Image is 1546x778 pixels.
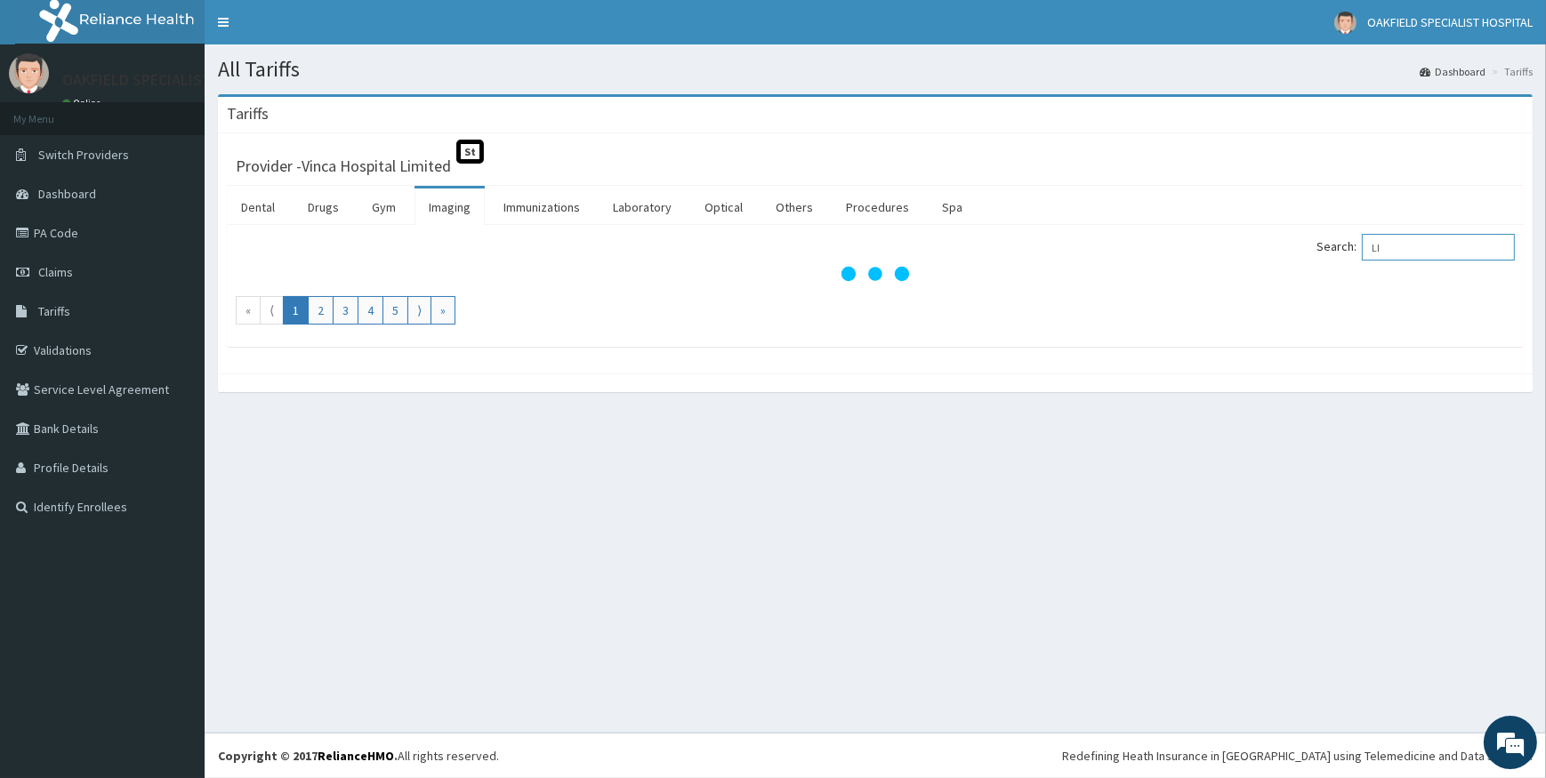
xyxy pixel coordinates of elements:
[761,188,827,226] a: Others
[218,58,1533,81] h1: All Tariffs
[832,188,923,226] a: Procedures
[308,296,334,325] a: Go to page number 2
[1362,234,1515,261] input: Search:
[236,296,261,325] a: Go to first page
[1317,234,1515,261] label: Search:
[358,296,383,325] a: Go to page number 4
[456,140,484,164] span: St
[1367,14,1533,30] span: OAKFIELD SPECIALIST HOSPITAL
[431,296,455,325] a: Go to last page
[358,188,410,226] a: Gym
[33,89,72,133] img: d_794563401_company_1708531726252_794563401
[333,296,358,325] a: Go to page number 3
[283,296,309,325] a: Go to page number 1
[38,147,129,163] span: Switch Providers
[205,733,1546,778] footer: All rights reserved.
[599,188,686,226] a: Laboratory
[407,296,431,325] a: Go to next page
[236,158,451,174] h3: Provider - Vinca Hospital Limited
[1420,64,1486,79] a: Dashboard
[62,72,285,88] p: OAKFIELD SPECIALIST HOSPITAL
[318,748,394,764] a: RelianceHMO
[1062,747,1533,765] div: Redefining Heath Insurance in [GEOGRAPHIC_DATA] using Telemedicine and Data Science!
[38,186,96,202] span: Dashboard
[260,296,284,325] a: Go to previous page
[928,188,977,226] a: Spa
[103,224,246,404] span: We're online!
[382,296,408,325] a: Go to page number 5
[9,485,339,548] textarea: Type your message and hit 'Enter'
[489,188,594,226] a: Immunizations
[9,53,49,93] img: User Image
[62,97,105,109] a: Online
[227,188,289,226] a: Dental
[690,188,757,226] a: Optical
[38,264,73,280] span: Claims
[292,9,334,52] div: Minimize live chat window
[415,188,485,226] a: Imaging
[218,748,398,764] strong: Copyright © 2017 .
[38,303,70,319] span: Tariffs
[93,100,299,123] div: Chat with us now
[1487,64,1533,79] li: Tariffs
[227,106,269,122] h3: Tariffs
[294,188,353,226] a: Drugs
[840,238,911,309] svg: audio-loading
[1334,12,1357,34] img: User Image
